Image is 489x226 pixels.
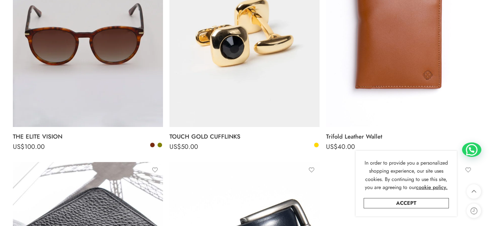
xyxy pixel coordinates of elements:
[365,159,448,191] span: In order to provide you a personalized shopping experience, our site uses cookies. By continuing ...
[326,142,338,151] span: US$
[326,142,355,151] bdi: 40.00
[416,183,448,192] a: cookie policy.
[326,130,476,143] a: Trifold Leather Wallet
[169,142,181,151] span: US$
[313,142,319,148] a: Gold
[13,142,24,151] span: US$
[169,130,320,143] a: TOUCH GOLD CUFFLINKS
[149,142,155,148] a: Brown
[364,198,449,208] a: Accept
[13,142,45,151] bdi: 100.00
[470,142,476,148] a: Camel
[13,130,163,143] a: THE ELITE VISION
[157,142,163,148] a: Olive
[169,142,198,151] bdi: 50.00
